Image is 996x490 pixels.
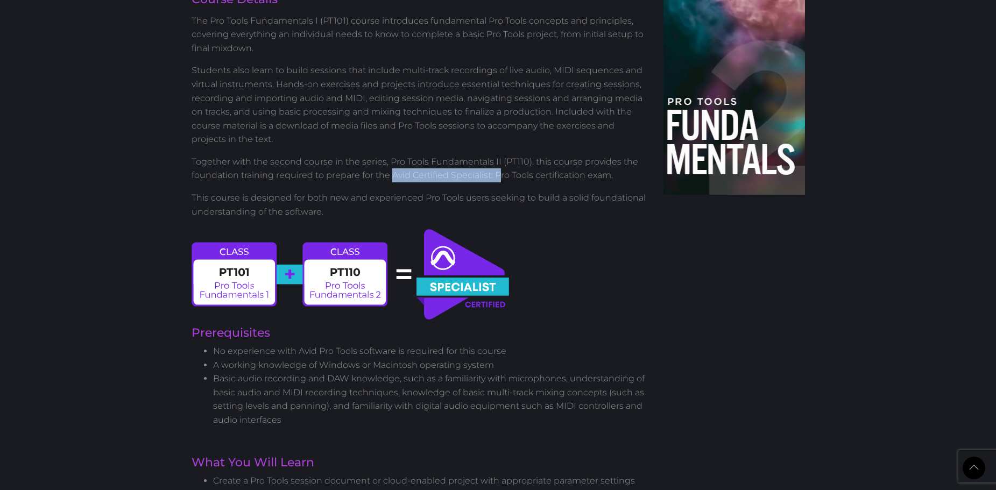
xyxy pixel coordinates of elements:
h2: What You Will Learn [192,457,648,468]
li: Create a Pro Tools session document or cloud-enabled project with appropriate parameter settings [213,474,648,488]
li: Basic audio recording and DAW knowledge, such as a familiarity with microphones, understanding of... [213,372,648,427]
a: Back to Top [963,457,985,479]
p: The Pro Tools Fundamentals I (PT101) course introduces fundamental Pro Tools concepts and princip... [192,14,648,55]
img: Avid certified specialist learning path graph [192,227,511,322]
h2: Prerequisites [192,327,648,339]
li: No experience with Avid Pro Tools software is required for this course [213,344,648,358]
p: This course is designed for both new and experienced Pro Tools users seeking to build a solid fou... [192,191,648,218]
li: A working knowledge of Windows or Macintosh operating system [213,358,648,372]
p: Students also learn to build sessions that include multi-track recordings of live audio, MIDI seq... [192,63,648,146]
p: Together with the second course in the series, Pro Tools Fundamentals II (PT110), this course pro... [192,155,648,182]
